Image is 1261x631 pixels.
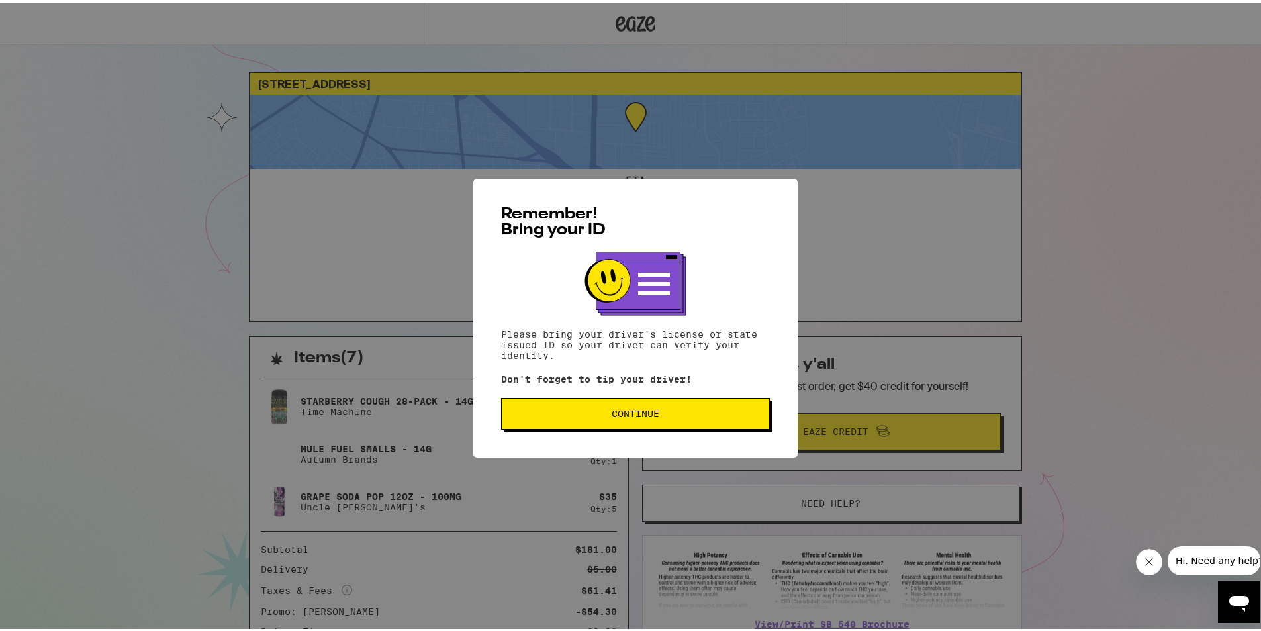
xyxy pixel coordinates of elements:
[501,395,770,427] button: Continue
[501,326,770,358] p: Please bring your driver's license or state issued ID so your driver can verify your identity.
[1136,546,1162,573] iframe: Close message
[1168,544,1260,573] iframe: Message from company
[612,407,659,416] span: Continue
[501,371,770,382] p: Don't forget to tip your driver!
[8,9,95,20] span: Hi. Need any help?
[1218,578,1260,620] iframe: Button to launch messaging window
[501,204,606,236] span: Remember! Bring your ID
